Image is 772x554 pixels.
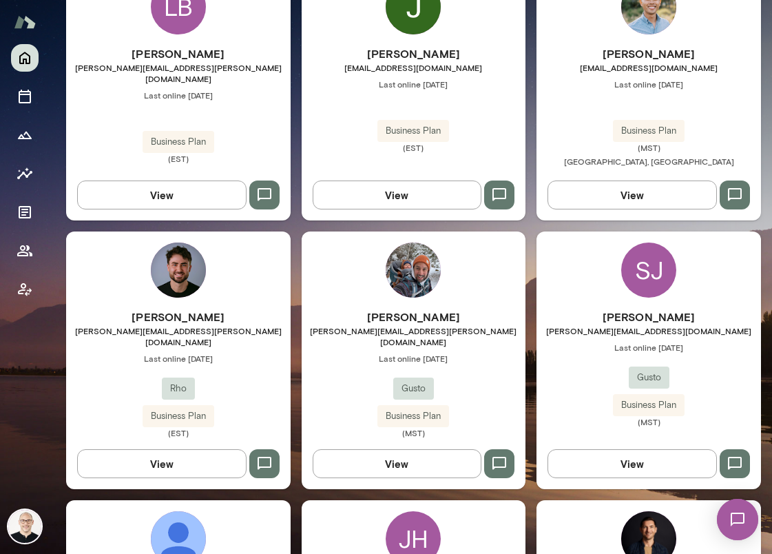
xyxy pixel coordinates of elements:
span: Business Plan [143,135,214,149]
span: Last online [DATE] [536,79,761,90]
button: Client app [11,276,39,303]
span: Last online [DATE] [66,90,291,101]
button: View [77,181,247,209]
h6: [PERSON_NAME] [66,309,291,325]
h6: [PERSON_NAME] [536,45,761,62]
span: Last online [DATE] [66,353,291,364]
span: (EST) [66,153,291,164]
span: Business Plan [377,409,449,423]
span: Last online [DATE] [302,79,526,90]
img: Mento [14,9,36,35]
span: [PERSON_NAME][EMAIL_ADDRESS][PERSON_NAME][DOMAIN_NAME] [302,325,526,347]
button: View [77,449,247,478]
span: [PERSON_NAME][EMAIL_ADDRESS][PERSON_NAME][DOMAIN_NAME] [66,62,291,84]
span: [EMAIL_ADDRESS][DOMAIN_NAME] [302,62,526,73]
span: [PERSON_NAME][EMAIL_ADDRESS][DOMAIN_NAME] [536,325,761,336]
span: Last online [DATE] [302,353,526,364]
span: (EST) [66,427,291,438]
h6: [PERSON_NAME] [66,45,291,62]
span: Business Plan [377,124,449,138]
span: (MST) [536,416,761,427]
button: Documents [11,198,39,226]
img: Michael Wilson [8,510,41,543]
img: Patrick Loll [151,243,206,298]
button: View [313,449,482,478]
span: Business Plan [143,409,214,423]
button: View [313,181,482,209]
button: Insights [11,160,39,187]
button: View [547,449,717,478]
span: [GEOGRAPHIC_DATA], [GEOGRAPHIC_DATA] [564,156,734,166]
button: Members [11,237,39,265]
span: Business Plan [613,124,685,138]
span: Gusto [393,382,434,396]
button: Sessions [11,83,39,110]
span: (EST) [302,142,526,153]
button: Home [11,44,39,72]
img: Josh Morales [386,243,441,298]
span: Last online [DATE] [536,342,761,353]
h6: [PERSON_NAME] [536,309,761,325]
h6: [PERSON_NAME] [302,309,526,325]
div: SJ [621,243,676,298]
button: View [547,181,717,209]
h6: [PERSON_NAME] [302,45,526,62]
span: (MST) [302,427,526,438]
span: Gusto [629,371,669,384]
span: Rho [162,382,195,396]
button: Growth Plan [11,121,39,149]
span: Business Plan [613,398,685,412]
span: [PERSON_NAME][EMAIL_ADDRESS][PERSON_NAME][DOMAIN_NAME] [66,325,291,347]
span: (MST) [536,142,761,153]
span: [EMAIL_ADDRESS][DOMAIN_NAME] [536,62,761,73]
